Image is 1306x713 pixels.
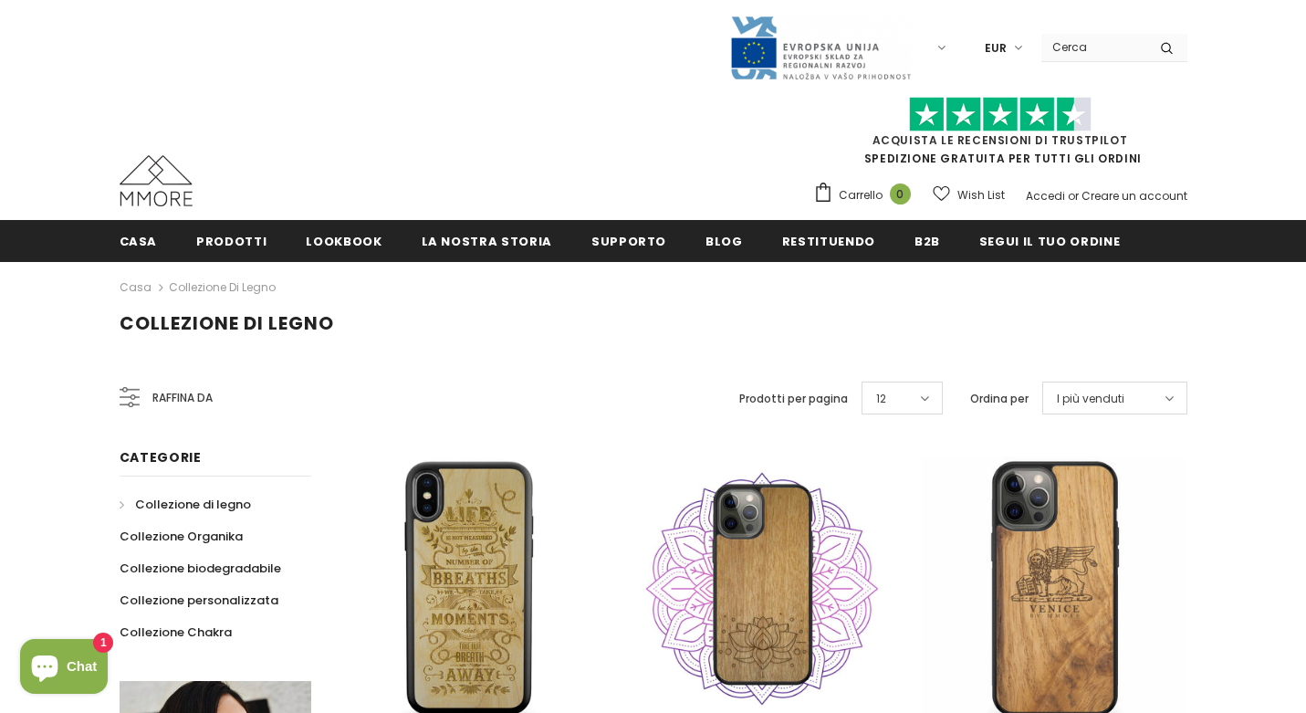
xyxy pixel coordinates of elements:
a: Collezione Chakra [120,616,232,648]
img: Javni Razpis [729,15,912,81]
label: Ordina per [970,390,1029,408]
span: B2B [914,233,940,250]
span: Collezione Organika [120,528,243,545]
span: 12 [876,390,886,408]
a: Creare un account [1081,188,1187,204]
a: Collezione di legno [169,279,276,295]
a: B2B [914,220,940,261]
span: or [1068,188,1079,204]
span: Restituendo [782,233,875,250]
a: Collezione Organika [120,520,243,552]
img: Casi MMORE [120,155,193,206]
span: Casa [120,233,158,250]
span: Prodotti [196,233,266,250]
inbox-online-store-chat: Shopify online store chat [15,639,113,698]
span: Lookbook [306,233,381,250]
span: supporto [591,233,666,250]
a: Casa [120,277,151,299]
a: Acquista le recensioni di TrustPilot [872,132,1128,148]
span: Collezione Chakra [120,624,232,641]
a: Casa [120,220,158,261]
a: Lookbook [306,220,381,261]
a: La nostra storia [422,220,552,261]
span: Blog [705,233,743,250]
span: Carrello [839,186,883,204]
span: Collezione di legno [120,310,334,336]
span: La nostra storia [422,233,552,250]
span: Segui il tuo ordine [979,233,1120,250]
span: 0 [890,183,911,204]
a: Carrello 0 [813,182,920,209]
span: Collezione biodegradabile [120,560,281,577]
span: EUR [985,39,1007,58]
a: Collezione di legno [120,488,251,520]
a: Collezione biodegradabile [120,552,281,584]
a: Accedi [1026,188,1065,204]
span: Categorie [120,448,202,467]
span: Collezione personalizzata [120,592,278,609]
span: Wish List [957,186,1005,204]
a: supporto [591,220,666,261]
a: Restituendo [782,220,875,261]
a: Javni Razpis [729,39,912,55]
a: Collezione personalizzata [120,584,278,616]
a: Blog [705,220,743,261]
a: Wish List [933,179,1005,211]
img: Fidati di Pilot Stars [909,97,1092,132]
input: Search Site [1041,34,1146,60]
label: Prodotti per pagina [739,390,848,408]
span: Collezione di legno [135,496,251,513]
a: Prodotti [196,220,266,261]
a: Segui il tuo ordine [979,220,1120,261]
span: Raffina da [152,388,213,408]
span: SPEDIZIONE GRATUITA PER TUTTI GLI ORDINI [813,105,1187,166]
span: I più venduti [1057,390,1124,408]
